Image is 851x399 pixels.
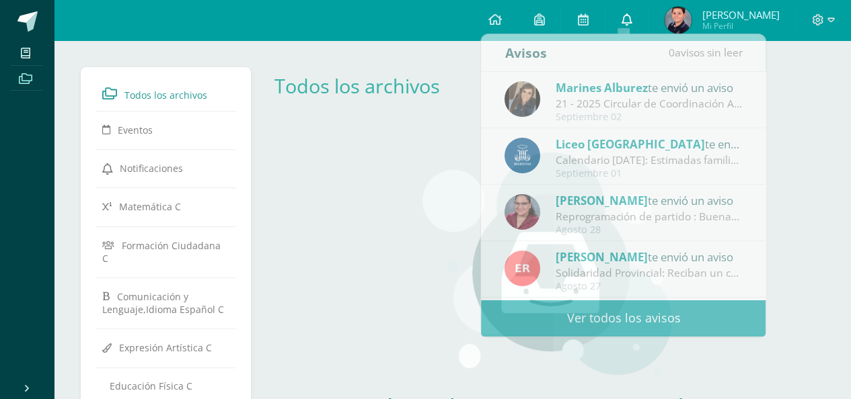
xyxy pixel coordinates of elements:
span: Liceo [GEOGRAPHIC_DATA] [556,136,705,152]
div: te envió un aviso [556,79,743,96]
div: Calendario septiembre 2025: Estimadas familias maristas, les compartimos el calendario de activid... [556,152,743,168]
a: Matemática C [102,194,229,218]
span: Matemática C [119,200,181,213]
div: Reprogramación de partido : Buenas tardes Familia Marista: Deseando éxitos y bendiciones en sus a... [556,209,743,224]
span: [PERSON_NAME] [556,249,648,265]
div: Septiembre 01 [556,168,743,179]
span: Formación Ciudadana C [102,238,221,264]
img: b41cd0bd7c5dca2e84b8bd7996f0ae72.png [505,138,540,173]
img: ced593bbe059b44c48742505438c54e8.png [505,194,540,230]
img: 6f99ca85ee158e1ea464f4dd0b53ae36.png [505,81,540,117]
div: Agosto 27 [556,281,743,292]
span: Comunicación y Lenguaje,Idioma Español C [102,290,224,316]
a: Ver todos los avisos [481,300,766,337]
a: Todos los archivos [274,73,440,99]
span: Expresión Artística C [119,341,212,354]
a: Comunicación y Lenguaje,Idioma Español C [102,284,229,321]
a: Notificaciones [102,156,229,180]
span: Mi Perfil [702,20,779,32]
span: avisos sin leer [668,45,742,60]
span: [PERSON_NAME] [702,8,779,21]
img: a2412bf76b1055ed2ca12dd74e191724.png [665,7,692,34]
span: Eventos [118,124,153,136]
span: Educación Física C [110,380,192,392]
div: Solidaridad Provincial: Reciban un cordial saludo y nuestro agradecimiento por su constante apoyo... [556,265,743,281]
div: Avisos [505,34,546,71]
a: Eventos [102,118,229,142]
div: te envió un aviso [556,191,743,209]
div: 21 - 2025 Circular de Coordinación Académica : Buenos días estimadas familias de Segundo Ciclo, e... [556,96,743,112]
span: 0 [668,45,674,60]
img: ed9d0f9ada1ed51f1affca204018d046.png [505,251,540,286]
div: Agosto 28 [556,224,743,236]
span: Todos los archivos [124,89,207,101]
span: [PERSON_NAME] [556,193,648,208]
a: Educación Física C [102,374,229,398]
div: Septiembre 02 [556,112,743,123]
img: stages.png [422,152,671,381]
div: Todos los archivos [274,73,460,99]
a: Todos los archivos [102,81,229,105]
span: Notificaciones [120,162,183,175]
div: te envió un aviso [556,135,743,152]
span: Marines Alburez [556,80,648,95]
a: Formación Ciudadana C [102,233,229,270]
a: Expresión Artística C [102,335,229,359]
div: te envió un aviso [556,248,743,265]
